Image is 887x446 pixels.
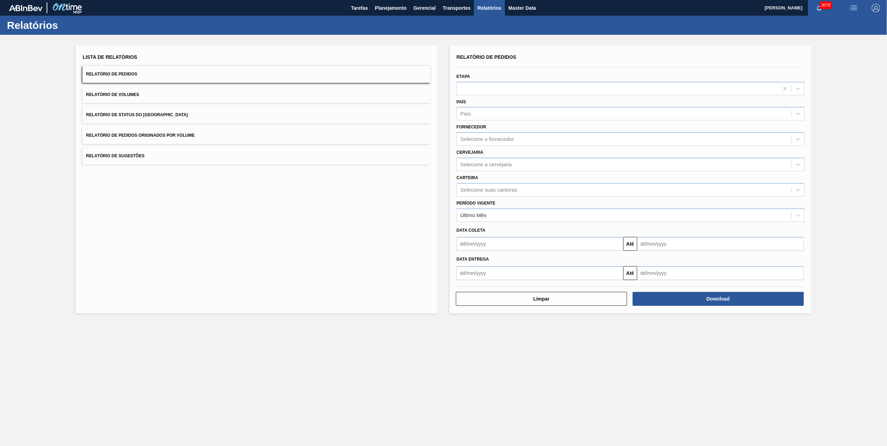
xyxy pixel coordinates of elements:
[460,161,512,167] div: Selecione a cervejaria
[82,86,430,103] button: Relatório de Volumes
[457,175,478,180] label: Carteira
[82,66,430,83] button: Relatório de Pedidos
[633,292,804,306] button: Download
[457,257,489,262] span: Data entrega
[637,237,804,251] input: dd/mm/yyyy
[849,4,858,12] img: userActions
[9,5,42,11] img: TNhmsLtSVTkK8tSr43FrP2fwEKptu5GPRR3wAAAABJRU5ErkJggg==
[460,212,486,218] div: Último Mês
[86,153,144,158] span: Relatório de Sugestões
[623,266,637,280] button: Até
[443,4,470,12] span: Transportes
[460,136,514,142] div: Selecione o fornecedor
[457,125,486,129] label: Fornecedor
[457,150,483,155] label: Cervejaria
[351,4,368,12] span: Tarefas
[86,92,139,97] span: Relatório de Volumes
[82,54,137,60] span: Lista de Relatórios
[456,292,627,306] button: Limpar
[477,4,501,12] span: Relatórios
[623,237,637,251] button: Até
[457,237,623,251] input: dd/mm/yyyy
[375,4,406,12] span: Planejamento
[82,148,430,165] button: Relatório de Sugestões
[457,54,516,60] span: Relatório de Pedidos
[460,187,517,193] div: Selecione suas carteiras
[86,72,137,77] span: Relatório de Pedidos
[820,1,832,9] span: 3076
[457,201,495,206] label: Período Vigente
[414,4,436,12] span: Gerencial
[82,127,430,144] button: Relatório de Pedidos Originados por Volume
[508,4,536,12] span: Master Data
[457,266,623,280] input: dd/mm/yyyy
[457,228,485,233] span: Data coleta
[872,4,880,12] img: Logout
[86,112,188,117] span: Relatório de Status do [GEOGRAPHIC_DATA]
[637,266,804,280] input: dd/mm/yyyy
[457,74,470,79] label: Etapa
[86,133,195,138] span: Relatório de Pedidos Originados por Volume
[808,3,830,13] button: Notificações
[457,99,466,104] label: País
[460,111,471,117] div: País
[7,21,130,29] h1: Relatórios
[82,106,430,124] button: Relatório de Status do [GEOGRAPHIC_DATA]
